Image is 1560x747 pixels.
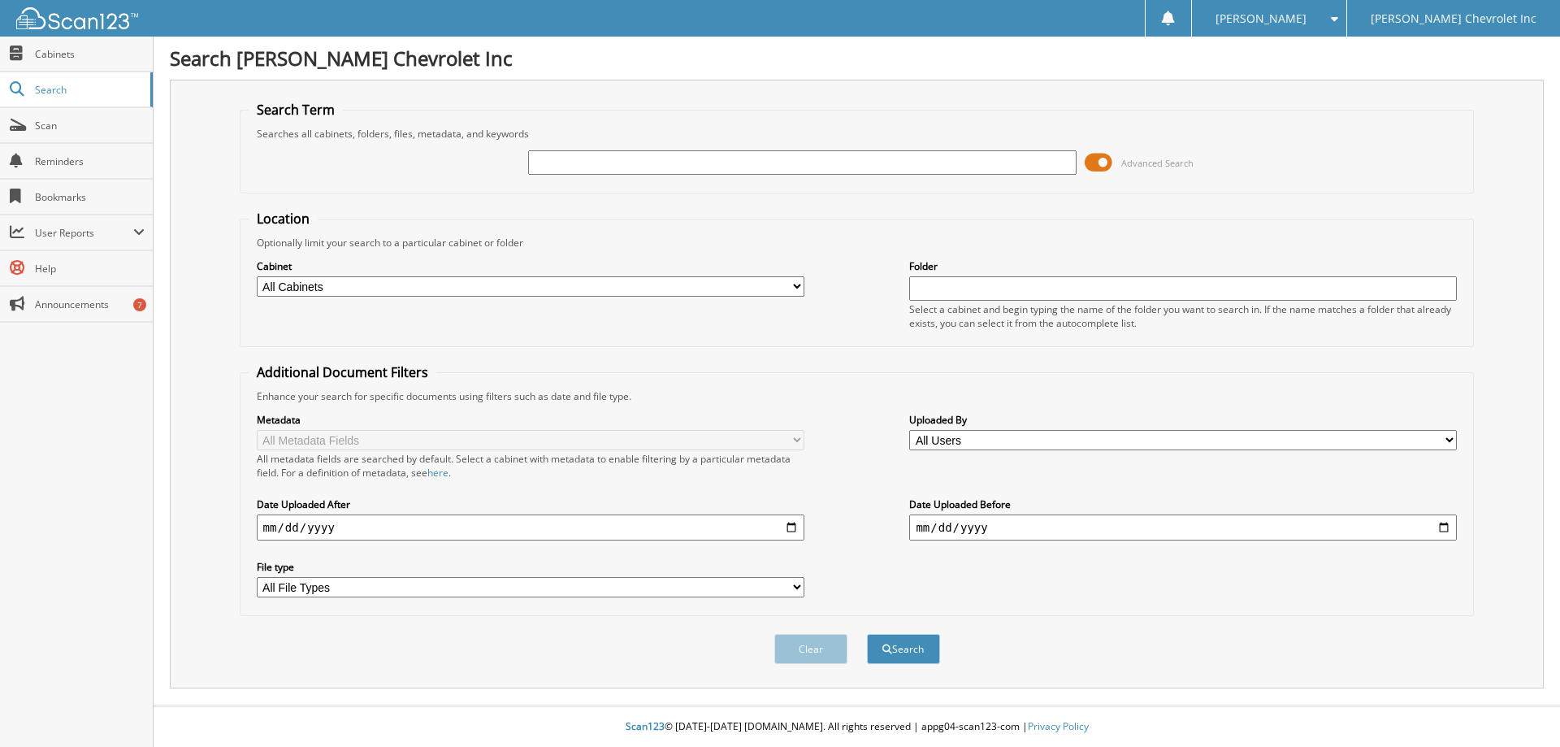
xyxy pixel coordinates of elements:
[35,262,145,276] span: Help
[249,210,318,228] legend: Location
[35,297,145,311] span: Announcements
[154,707,1560,747] div: © [DATE]-[DATE] [DOMAIN_NAME]. All rights reserved | appg04-scan123-com |
[257,560,804,574] label: File type
[170,45,1544,72] h1: Search [PERSON_NAME] Chevrolet Inc
[249,101,343,119] legend: Search Term
[35,119,145,132] span: Scan
[909,413,1457,427] label: Uploaded By
[909,302,1457,330] div: Select a cabinet and begin typing the name of the folder you want to search in. If the name match...
[626,719,665,733] span: Scan123
[35,154,145,168] span: Reminders
[35,190,145,204] span: Bookmarks
[909,515,1457,541] input: end
[257,515,804,541] input: start
[867,634,940,664] button: Search
[249,363,436,381] legend: Additional Document Filters
[35,47,145,61] span: Cabinets
[909,259,1457,273] label: Folder
[249,127,1466,141] div: Searches all cabinets, folders, files, metadata, and keywords
[257,259,804,273] label: Cabinet
[909,497,1457,511] label: Date Uploaded Before
[1371,14,1536,24] span: [PERSON_NAME] Chevrolet Inc
[257,413,804,427] label: Metadata
[774,634,847,664] button: Clear
[1121,157,1194,169] span: Advanced Search
[257,452,804,480] div: All metadata fields are searched by default. Select a cabinet with metadata to enable filtering b...
[16,7,138,29] img: scan123-logo-white.svg
[35,226,133,240] span: User Reports
[133,298,146,311] div: 7
[257,497,804,511] label: Date Uploaded After
[249,236,1466,250] div: Optionally limit your search to a particular cabinet or folder
[1028,719,1089,733] a: Privacy Policy
[35,83,142,97] span: Search
[1215,14,1306,24] span: [PERSON_NAME]
[249,389,1466,403] div: Enhance your search for specific documents using filters such as date and file type.
[427,466,448,480] a: here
